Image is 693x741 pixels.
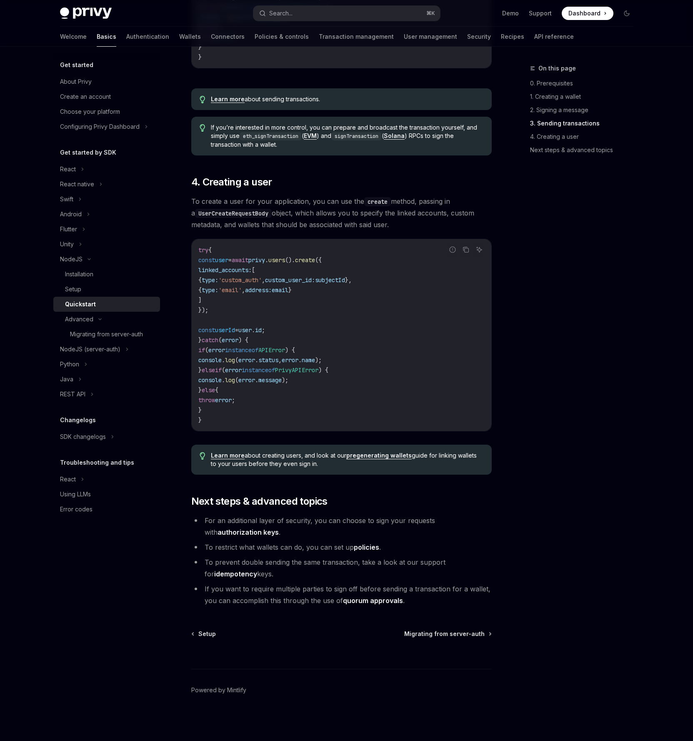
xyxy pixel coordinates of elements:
div: Swift [60,194,73,204]
h5: Troubleshooting and tips [60,458,134,468]
span: user [238,326,252,334]
span: type: [202,276,218,284]
span: }, [345,276,352,284]
span: . [255,356,258,364]
div: Using LLMs [60,489,91,499]
div: NodeJS (server-auth) [60,344,120,354]
a: Solana [384,132,405,140]
span: On this page [538,63,576,73]
span: ] [198,296,202,304]
a: 2. Signing a message [530,103,640,117]
span: subjectId [315,276,345,284]
svg: Tip [200,124,205,132]
span: } [198,366,202,374]
span: error [238,376,255,384]
span: if [198,346,205,354]
span: catch [202,336,218,344]
a: Demo [502,9,519,18]
span: throw [198,396,215,404]
span: instanceof [225,346,258,354]
span: ) { [238,336,248,344]
a: Powered by Mintlify [191,686,246,694]
a: Choose your platform [53,104,160,119]
a: Setup [192,630,216,638]
span: } [198,53,202,61]
div: Configuring Privy Dashboard [60,122,140,132]
a: About Privy [53,74,160,89]
div: Flutter [60,224,77,234]
a: authorization keys [218,528,279,537]
span: error [208,346,225,354]
div: Advanced [65,314,93,324]
a: Transaction management [319,27,394,47]
code: signTransaction [331,132,382,140]
span: ⌘ K [426,10,435,17]
a: Quickstart [53,297,160,312]
span: console [198,376,222,384]
div: SDK changelogs [60,432,106,442]
h5: Get started by SDK [60,148,116,158]
a: 0. Prerequisites [530,77,640,90]
div: Java [60,374,73,384]
code: UserCreateRequestBody [195,209,272,218]
a: Using LLMs [53,487,160,502]
button: Ask AI [474,244,485,255]
h5: Changelogs [60,415,96,425]
span: create [295,256,315,264]
span: else [202,366,215,374]
button: Report incorrect code [447,244,458,255]
span: } [198,406,202,414]
span: await [232,256,248,264]
span: ; [262,326,265,334]
div: React native [60,179,94,189]
code: create [364,197,391,206]
a: 1. Creating a wallet [530,90,640,103]
span: . [222,376,225,384]
div: React [60,164,76,174]
a: pregenerating wallets [346,452,412,459]
div: Create an account [60,92,111,102]
a: Basics [97,27,116,47]
li: To restrict what wallets can do, you can set up . [191,541,492,553]
span: Setup [198,630,216,638]
span: id [255,326,262,334]
span: user [215,256,228,264]
span: about creating users, and look at our guide for linking wallets to your users before they even si... [211,451,483,468]
li: If you want to require multiple parties to sign off before sending a transaction for a wallet, yo... [191,583,492,606]
span: error [282,356,298,364]
span: . [255,376,258,384]
span: . [222,356,225,364]
span: if [215,366,222,374]
span: ; [232,396,235,404]
a: 3. Sending transactions [530,117,640,130]
span: 'email' [218,286,242,294]
span: ); [315,356,322,364]
span: log [225,376,235,384]
h5: Get started [60,60,93,70]
span: { [198,286,202,294]
a: Installation [53,267,160,282]
a: User management [404,27,457,47]
span: email [272,286,288,294]
span: { [215,386,218,394]
button: Toggle dark mode [620,7,633,20]
span: ( [222,366,225,374]
span: }); [198,306,208,314]
span: message [258,376,282,384]
span: type: [202,286,218,294]
a: EVM [304,132,317,140]
span: PrivyAPIError [275,366,318,374]
span: = [228,256,232,264]
span: (). [285,256,295,264]
span: error [225,366,242,374]
a: API reference [534,27,574,47]
button: Copy the contents from the code block [460,244,471,255]
span: 4. Creating a user [191,175,272,189]
span: else [202,386,215,394]
span: console [198,356,222,364]
span: linked_accounts: [198,266,252,274]
span: { [208,246,212,254]
div: Error codes [60,504,93,514]
span: privy [248,256,265,264]
span: ( [235,376,238,384]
